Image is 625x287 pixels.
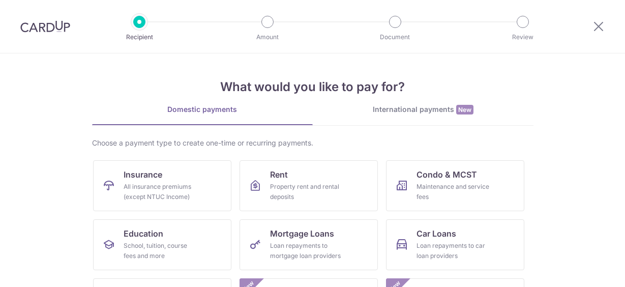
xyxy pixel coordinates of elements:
iframe: Opens a widget where you can find more information [560,256,615,282]
span: Mortgage Loans [270,227,334,240]
p: Amount [230,32,305,42]
div: Choose a payment type to create one-time or recurring payments. [92,138,533,148]
span: Condo & MCST [416,168,477,181]
p: Document [358,32,433,42]
a: Condo & MCSTMaintenance and service fees [386,160,524,211]
span: Car Loans [416,227,456,240]
a: InsuranceAll insurance premiums (except NTUC Income) [93,160,231,211]
p: Review [485,32,560,42]
img: CardUp [20,20,70,33]
div: School, tuition, course fees and more [124,241,197,261]
a: EducationSchool, tuition, course fees and more [93,219,231,270]
a: RentProperty rent and rental deposits [240,160,378,211]
a: Car LoansLoan repayments to car loan providers [386,219,524,270]
h4: What would you like to pay for? [92,78,533,96]
div: International payments [313,104,533,115]
div: Loan repayments to car loan providers [416,241,490,261]
div: Maintenance and service fees [416,182,490,202]
div: Domestic payments [92,104,313,114]
span: Insurance [124,168,162,181]
span: Education [124,227,163,240]
p: Recipient [102,32,177,42]
div: Property rent and rental deposits [270,182,343,202]
div: All insurance premiums (except NTUC Income) [124,182,197,202]
span: Rent [270,168,288,181]
div: Loan repayments to mortgage loan providers [270,241,343,261]
span: New [456,105,473,114]
a: Mortgage LoansLoan repayments to mortgage loan providers [240,219,378,270]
